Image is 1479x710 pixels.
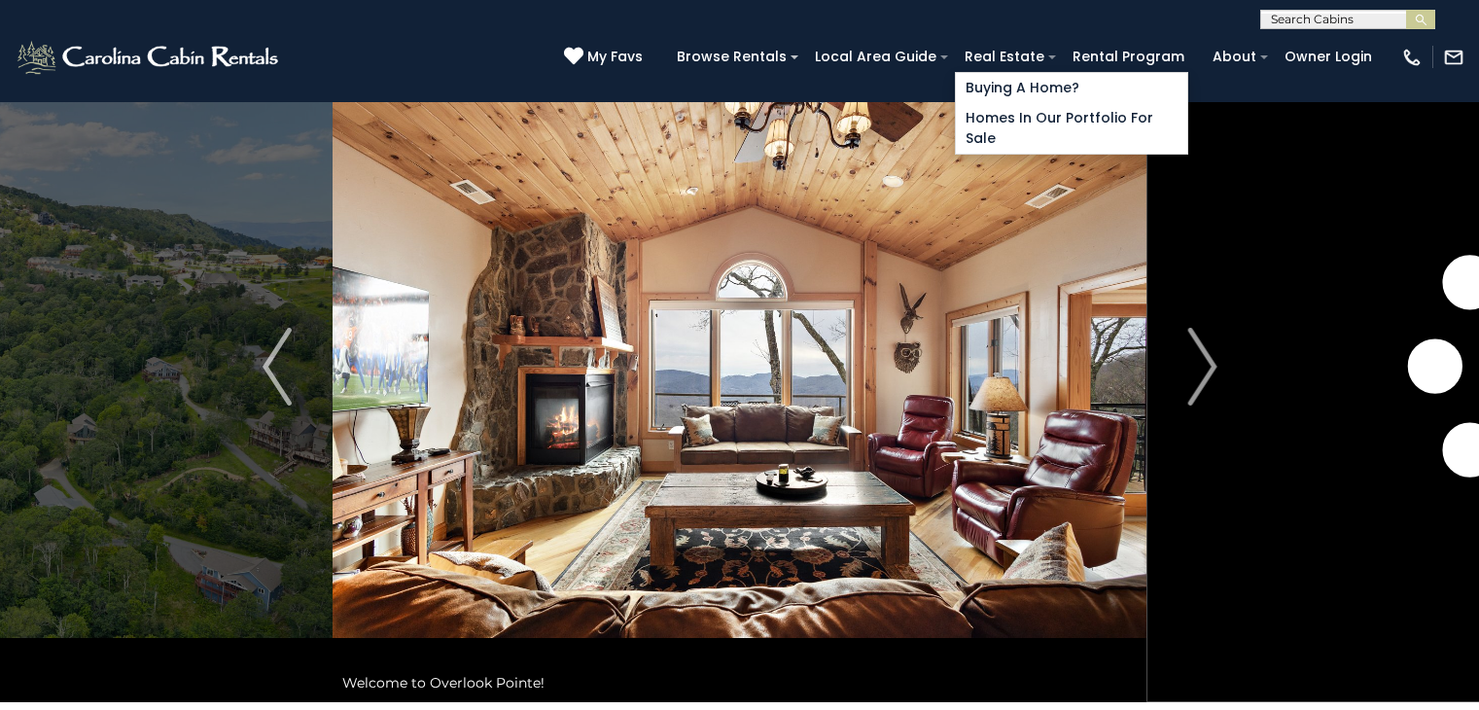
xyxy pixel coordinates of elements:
[15,38,284,77] img: White-1-2.png
[222,31,334,702] button: Previous
[955,42,1054,72] a: Real Estate
[956,73,1187,103] a: Buying A Home?
[1443,47,1464,68] img: mail-regular-white.png
[1401,47,1423,68] img: phone-regular-white.png
[667,42,796,72] a: Browse Rentals
[956,103,1187,154] a: Homes in Our Portfolio For Sale
[587,47,643,67] span: My Favs
[564,47,648,68] a: My Favs
[1063,42,1194,72] a: Rental Program
[1187,328,1216,406] img: arrow
[1275,42,1382,72] a: Owner Login
[1203,42,1266,72] a: About
[1146,31,1258,702] button: Next
[333,663,1146,702] div: Welcome to Overlook Pointe!
[263,328,292,406] img: arrow
[805,42,946,72] a: Local Area Guide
